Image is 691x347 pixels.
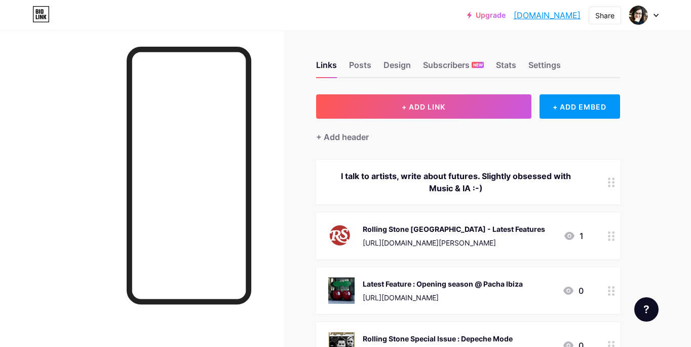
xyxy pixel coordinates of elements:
div: + ADD EMBED [540,94,620,119]
img: Latest Feature : Opening season @ Pacha Ibiza [328,277,355,304]
span: + ADD LINK [402,102,445,111]
a: Upgrade [467,11,506,19]
div: [URL][DOMAIN_NAME] [363,292,523,303]
div: Subscribers [423,59,484,77]
div: 1 [563,230,584,242]
div: Links [316,59,337,77]
div: [URL][DOMAIN_NAME][PERSON_NAME] [363,237,545,248]
div: Settings [528,59,561,77]
div: Latest Feature : Opening season @ Pacha Ibiza [363,279,523,289]
div: Posts [349,59,371,77]
div: Design [383,59,411,77]
div: Rolling Stone Special Issue : Depeche Mode [363,333,513,344]
div: Stats [496,59,516,77]
img: almarota [629,6,648,25]
div: + Add header [316,131,369,143]
img: Rolling Stone France - Latest Features [328,223,355,249]
div: Rolling Stone [GEOGRAPHIC_DATA] - Latest Features [363,224,545,234]
span: NEW [473,62,483,68]
div: I talk to artists, write about futures. Slightly obsessed with Music & IA :-) [328,170,584,194]
div: 0 [562,285,584,297]
div: Share [595,10,615,21]
button: + ADD LINK [316,94,531,119]
a: [DOMAIN_NAME] [514,9,581,21]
